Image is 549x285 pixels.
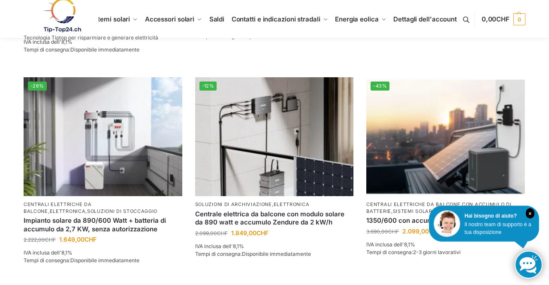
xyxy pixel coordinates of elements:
[195,77,354,196] img: Centrale elettrica da balcone con modulo solare da 890 watt e accumulo Zendure da 2 kW/h
[388,228,399,235] font: CHF
[402,227,429,235] font: 2.099,00
[274,201,310,207] a: Elettronica
[195,243,244,249] font: IVA inclusa dell'8,1%
[209,15,225,23] font: Saldi
[195,251,242,257] font: Tempi di consegna:
[24,236,45,243] font: 2.222,00
[335,15,379,23] font: Energia eolica
[526,208,534,218] i: Vicino
[366,216,525,225] a: 1350/600 con accumulo Marstek da 4,4 kWh
[24,216,166,233] font: Impianto solare da 890/600 Watt + batteria di accumulo da 2,7 KW, senza autorizzazione
[465,213,517,219] font: Hai bisogno di aiuto?
[24,257,70,264] font: Tempi di consegna:
[24,201,91,214] a: Centrali elettriche da balcone
[195,230,217,236] font: 2.099,00
[482,6,525,32] a: 0,00CHF 0
[256,229,268,236] font: CHF
[366,77,525,196] img: Centrale elettrica da balcone con accumulo Marstek
[195,210,344,227] font: Centrale elettrica da balcone con modulo solare da 890 watt e accumulo Zendure da 2 kW/h
[366,77,525,196] a: -43%Centrale elettrica da balcone con accumulo Marstek
[434,210,460,237] img: Assistenza clienti
[48,208,50,214] font: ,
[465,221,531,235] font: Il nostro team di supporto è a tua disposizione
[195,77,354,196] a: -12%Centrale elettrica da balcone con modulo solare da 890 watt e accumulo Zendure da 2 kW/h
[482,15,497,23] font: 0,00
[366,228,388,235] font: 3.690,00
[195,201,272,207] a: Soluzioni di archiviazione
[231,229,256,236] font: 1.849,00
[518,16,521,23] font: 0
[87,208,157,214] a: soluzioni di stoccaggio
[366,201,511,214] a: Centrali elettriche da balcone con accumulo di batterie
[24,46,70,53] font: Tempi di consegna:
[70,46,139,53] font: Disponibile immediatamente
[45,236,56,243] font: CHF
[59,236,84,243] font: 1.649,00
[366,241,415,248] font: IVA inclusa dell'8,1%
[366,216,507,224] font: 1350/600 con accumulo Marstek da 4,4 kWh
[24,249,72,256] font: IVA inclusa dell'8,1%
[24,77,182,196] a: -26%Centrale elettrica plug-in con accumulo da 2,7 kWh
[24,77,182,196] img: Centrale elettrica plug-in con accumulo da 2,7 kWh
[272,201,274,207] font: ,
[145,15,194,23] font: Accessori solari
[195,210,354,227] a: Centrale elettrica da balcone con modulo solare da 890 watt e accumulo Zendure da 2 kW/h
[70,257,139,264] font: Disponibile immediatamente
[217,230,228,236] font: CHF
[528,211,531,217] font: ×
[393,15,457,23] font: Dettagli dell'account
[242,251,311,257] font: Disponibile immediatamente
[366,249,413,255] font: Tempi di consegna:
[429,227,441,235] font: CHF
[24,39,72,45] font: IVA inclusa dell'8,1%
[50,208,86,214] a: elettronica
[393,208,434,214] a: sistemi solari
[24,216,182,233] a: Impianto solare da 890/600 Watt + batteria di accumulo da 2,7 KW, senza autorizzazione
[391,208,393,214] font: ,
[496,15,510,23] font: CHF
[24,34,158,41] font: Tecnologia Tiptop per risparmiare e generare elettricità
[232,15,320,23] font: Contatti e indicazioni stradali
[85,208,87,214] font: ,
[84,236,97,243] font: CHF
[413,249,461,255] font: 2-3 giorni lavorativi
